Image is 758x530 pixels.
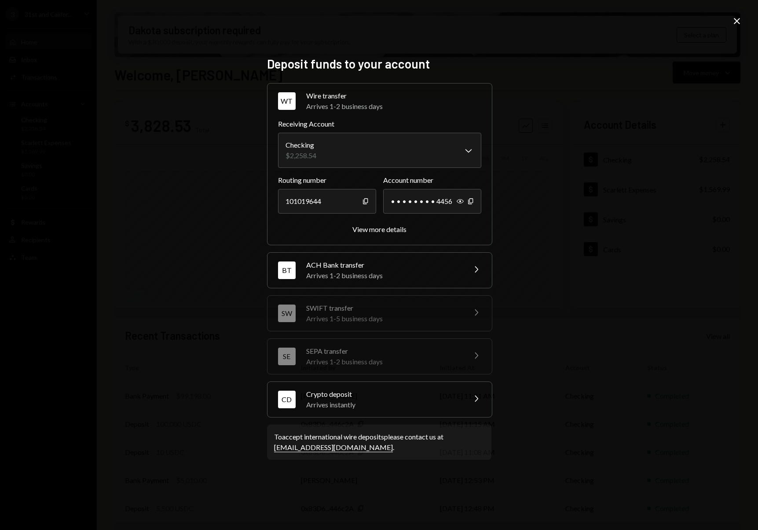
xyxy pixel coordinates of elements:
[306,356,460,367] div: Arrives 1-2 business days
[278,119,481,234] div: WTWire transferArrives 1-2 business days
[352,225,406,233] div: View more details
[274,443,393,452] a: [EMAIL_ADDRESS][DOMAIN_NAME]
[267,83,492,119] button: WTWire transferArrives 1-2 business days
[278,92,296,110] div: WT
[274,432,484,453] div: To accept international wire deposits please contact us at .
[306,91,481,101] div: Wire transfer
[306,399,460,410] div: Arrives instantly
[306,389,460,399] div: Crypto deposit
[383,189,481,214] div: • • • • • • • • 4456
[278,133,481,168] button: Receiving Account
[278,391,296,408] div: CD
[278,261,296,279] div: BT
[267,339,492,374] button: SESEPA transferArrives 1-2 business days
[383,175,481,185] label: Account number
[267,296,492,331] button: SWSWIFT transferArrives 1-5 business days
[267,253,492,288] button: BTACH Bank transferArrives 1-2 business days
[306,270,460,281] div: Arrives 1-2 business days
[278,348,296,365] div: SE
[306,101,481,112] div: Arrives 1-2 business days
[306,313,460,324] div: Arrives 1-5 business days
[267,382,492,417] button: CDCrypto depositArrives instantly
[352,225,406,234] button: View more details
[306,260,460,270] div: ACH Bank transfer
[278,189,376,214] div: 101019644
[278,175,376,185] label: Routing number
[306,346,460,356] div: SEPA transfer
[278,119,481,129] label: Receiving Account
[278,305,296,322] div: SW
[306,303,460,313] div: SWIFT transfer
[267,55,491,73] h2: Deposit funds to your account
